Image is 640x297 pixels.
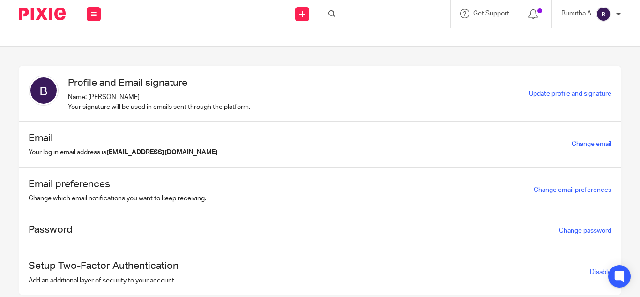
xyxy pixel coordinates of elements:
b: [EMAIL_ADDRESS][DOMAIN_NAME] [106,149,218,156]
p: Bumitha A [561,9,591,18]
img: svg%3E [596,7,611,22]
img: Pixie [19,8,66,20]
a: Disable [590,269,611,275]
p: Change which email notifications you want to keep receiving. [29,194,206,203]
h1: Setup Two-Factor Authentication [29,259,179,273]
a: Change password [559,228,611,234]
a: Update profile and signature [529,91,611,97]
img: svg%3E [29,76,59,106]
a: Change email preferences [534,187,611,193]
h1: Email [29,131,218,145]
h1: Email preferences [29,177,206,191]
h1: Password [29,222,73,237]
a: Change email [572,141,611,147]
span: Get Support [473,10,509,17]
p: Name: [PERSON_NAME] Your signature will be used in emails sent through the platform. [68,92,250,112]
p: Your log in email address is [29,148,218,157]
h1: Profile and Email signature [68,76,250,90]
p: Add an additional layer of security to your account. [29,276,179,285]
